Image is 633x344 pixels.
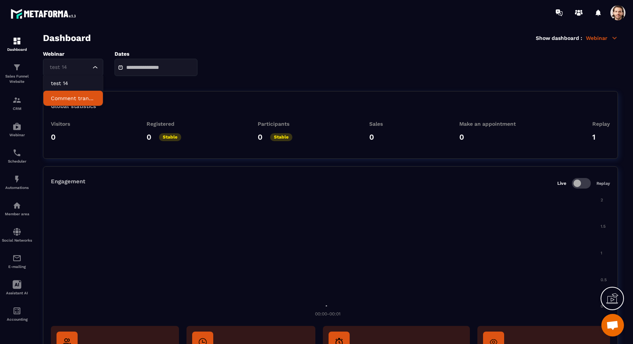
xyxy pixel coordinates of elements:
tspan: 1 [601,251,602,256]
p: test 14 [51,79,95,87]
img: formation [12,96,21,105]
a: automationsautomationsWebinar [2,116,32,143]
p: Webinar [2,133,32,137]
img: logo [11,7,78,21]
p: Global statistics [51,103,96,110]
tspan: 00:00-00:01 [315,311,341,317]
p: 0 [51,132,56,142]
p: Dashboard [2,47,32,52]
img: automations [12,122,21,131]
p: Comment transformer votre épargne en un revenus mensuels stables [51,94,95,102]
p: Member area [2,212,32,216]
p: Accounting [2,317,32,321]
p: Live [557,181,566,186]
h3: Dashboard [43,33,91,43]
img: email [12,254,21,263]
p: Replay [596,181,610,186]
p: Show dashboard : [536,35,582,41]
a: Assistant AI [2,274,32,301]
img: social-network [12,227,21,236]
p: Stable [270,133,292,141]
p: 0 [459,132,464,142]
p: Assistant AI [2,291,32,295]
img: automations [12,201,21,210]
a: formationformationDashboard [2,31,32,57]
p: 0 [258,132,263,142]
p: Scheduler [2,159,32,163]
p: 0 [369,132,374,142]
div: Participants [258,121,292,127]
div: Sales [369,121,383,127]
tspan: 1.5 [601,224,605,229]
p: Engagement [51,178,85,189]
a: social-networksocial-networkSocial Networks [2,222,32,248]
div: Visitors [51,121,70,127]
a: formationformationCRM [2,90,32,116]
a: emailemailE-mailing [2,248,32,274]
a: automationsautomationsAutomations [2,169,32,195]
p: Social Networks [2,238,32,242]
tspan: 2 [601,198,603,202]
a: accountantaccountantAccounting [2,301,32,327]
img: automations [12,175,21,184]
div: Registered [147,121,181,127]
p: Sales Funnel Website [2,74,32,84]
p: Webinar [43,51,103,57]
img: formation [12,37,21,46]
div: Ouvrir le chat [601,314,624,336]
p: 0 [147,132,151,142]
p: Webinar [586,35,618,41]
tspan: 0.5 [601,277,607,282]
div: Search for option [43,59,103,76]
a: formationformationSales Funnel Website [2,57,32,90]
input: Search for option [48,63,91,72]
div: Replay [592,121,610,127]
p: CRM [2,107,32,111]
p: Dates [115,51,197,57]
img: scheduler [12,148,21,157]
p: Stable [159,133,181,141]
p: Automations [2,186,32,190]
img: formation [12,63,21,72]
img: accountant [12,306,21,315]
p: 1 [592,132,595,142]
p: E-mailing [2,265,32,269]
a: automationsautomationsMember area [2,195,32,222]
div: Make an appointment [459,121,516,127]
a: schedulerschedulerScheduler [2,143,32,169]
